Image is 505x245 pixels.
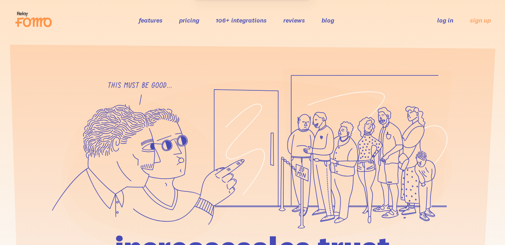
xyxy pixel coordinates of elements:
a: log in [437,16,453,24]
a: pricing [179,16,199,24]
a: features [139,16,163,24]
a: blog [322,16,334,24]
a: 106+ integrations [216,16,267,24]
a: sign up [470,16,491,24]
a: reviews [283,16,305,24]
